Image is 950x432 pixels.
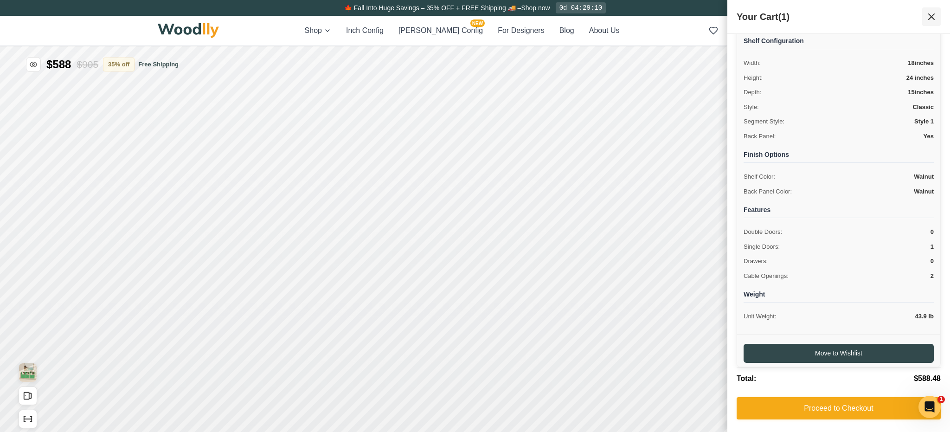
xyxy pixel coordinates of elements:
span: 0 [931,257,934,266]
button: [PERSON_NAME] ConfigNEW [398,25,483,36]
span: Back Panel: [744,132,776,141]
span: Height [798,186,819,195]
button: Add to Cart [798,342,935,362]
h4: Finish Options [744,150,934,163]
span: Back Panel Color: [744,187,792,196]
span: Classic [912,103,934,112]
span: 24 inches [906,73,934,83]
input: On [842,321,861,330]
button: Shop [305,25,331,36]
button: For Designers [498,25,544,36]
button: Proceed to Checkout [737,397,941,419]
span: On [798,321,838,330]
h4: Features [744,205,934,218]
iframe: Intercom live chat [918,396,941,418]
button: 11" [798,234,865,252]
span: Single Doors: [744,242,780,251]
span: Texture On [867,321,906,330]
span: 0 [931,227,934,237]
span: Segment Style: [744,117,784,126]
button: White [838,275,854,291]
span: NEW [470,19,485,27]
span: -5" [798,122,806,130]
button: About Us [589,25,620,36]
span: Cable Openings: [744,271,789,281]
h2: Your Cart (1) [737,10,790,24]
button: NEW [798,275,815,291]
span: 43.9 lb [915,312,934,321]
span: 15 inches [908,88,934,97]
span: Modern [891,52,912,60]
span: Drawers: [744,257,768,266]
button: Green [877,275,892,291]
span: Classic [822,52,841,60]
span: Walnut [914,187,934,196]
span: Width [798,150,817,160]
h4: Weight [744,290,934,303]
button: Open All Doors and Drawers [19,341,37,359]
button: Yellow [857,275,873,291]
span: Double Doors: [744,227,782,237]
span: 1 [931,242,934,251]
h4: Shelf Configuration [744,36,934,49]
span: 24 " [905,186,920,195]
button: Toggle price visibility [26,11,41,26]
span: $588.48 [914,373,941,384]
img: Gallery [19,317,37,336]
span: Total: [737,373,756,384]
span: Style: [744,103,759,112]
button: Inch Config [346,25,384,36]
span: Depth: [744,88,761,97]
span: Center [854,122,875,130]
span: Shelf Color: [744,172,775,181]
button: Style 1 [798,77,865,95]
span: +5" [924,122,935,130]
button: Blog [559,25,574,36]
span: Walnut [914,172,934,181]
span: 2 [931,271,934,281]
h4: Back Panel [798,305,935,315]
div: 0d 04:29:10 [556,2,606,13]
span: NEW [799,270,814,276]
button: Black [818,275,834,291]
input: Texture On [911,321,930,330]
span: Depth [798,221,818,231]
span: 1 [937,396,945,403]
span: Style 1 [914,117,934,126]
button: Style 2 [868,77,935,95]
span: Yes [924,132,934,141]
span: Unit Weight: [744,312,777,321]
span: 18 " [905,150,920,160]
span: 🍁 Fall Into Huge Savings – 35% OFF + FREE Shipping 🚚 – [344,4,521,12]
span: Height: [744,73,763,83]
span: Width: [744,58,761,68]
a: Shop now [521,4,550,12]
img: Woodlly [158,23,219,38]
span: Vertical Position [798,108,849,118]
button: Blue [916,275,931,291]
button: Add to Wishlist [798,366,935,387]
button: Show Dimensions [19,364,37,382]
button: Red [896,275,912,291]
button: View Gallery [19,317,37,336]
span: 18 inches [908,58,934,68]
span: Free shipping included [138,14,179,23]
button: Move to Wishlist [744,344,934,363]
h1: Click to rename [798,13,886,26]
span: Center [913,108,935,118]
button: 15" [868,234,935,252]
